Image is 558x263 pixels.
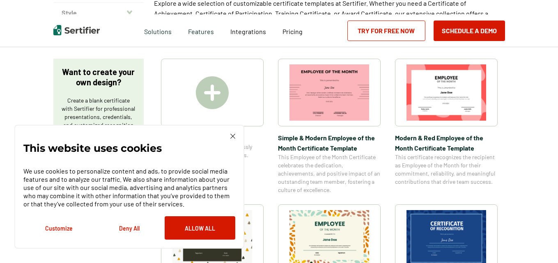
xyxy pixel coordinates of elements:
[53,3,144,23] button: Style
[62,96,135,137] p: Create a blank certificate with Sertifier for professional presentations, credentials, and custom...
[278,133,381,153] span: Simple & Modern Employee of the Month Certificate Template
[395,133,498,153] span: Modern & Red Employee of the Month Certificate Template
[230,134,235,139] img: Cookie Popup Close
[347,21,425,41] a: Try for Free Now
[395,59,498,194] a: Modern & Red Employee of the Month Certificate TemplateModern & Red Employee of the Month Certifi...
[196,76,229,109] img: Create A Blank Certificate
[53,25,100,35] img: Sertifier | Digital Credentialing Platform
[230,27,266,35] span: Integrations
[23,144,162,152] p: This website uses cookies
[282,25,303,36] a: Pricing
[278,153,381,194] span: This Employee of the Month Certificate celebrates the dedication, achievements, and positive impa...
[278,59,381,194] a: Simple & Modern Employee of the Month Certificate TemplateSimple & Modern Employee of the Month C...
[23,216,94,240] button: Customize
[434,21,505,41] button: Schedule a Demo
[395,153,498,186] span: This certificate recognizes the recipient as Employee of the Month for their commitment, reliabil...
[144,25,172,36] span: Solutions
[94,216,165,240] button: Deny All
[406,64,486,121] img: Modern & Red Employee of the Month Certificate Template
[188,25,214,36] span: Features
[230,25,266,36] a: Integrations
[165,216,235,240] button: Allow All
[282,27,303,35] span: Pricing
[289,64,369,121] img: Simple & Modern Employee of the Month Certificate Template
[23,167,235,208] p: We use cookies to personalize content and ads, to provide social media features and to analyze ou...
[62,67,135,87] p: Want to create your own design?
